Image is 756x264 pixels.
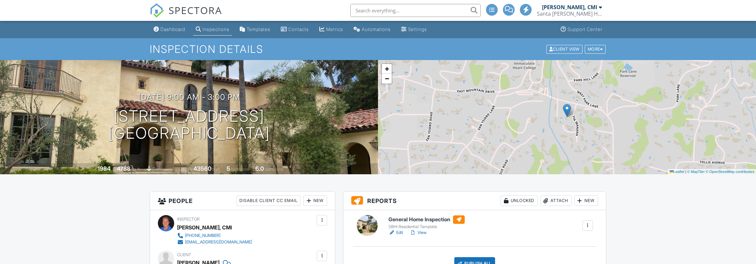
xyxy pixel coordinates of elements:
div: 6.0 [255,165,264,172]
span: + [385,65,389,73]
a: Zoom out [382,74,392,84]
a: © MapTiler [687,170,705,174]
div: Unlocked [501,195,538,206]
a: View [410,229,427,236]
a: Client View [546,46,584,51]
div: Templates [247,26,270,32]
div: Dashboard [160,26,185,32]
a: Dashboard [151,23,188,36]
div: Automations [362,26,391,32]
span: sq. ft. [131,167,141,172]
span: Built [89,167,97,172]
a: Leaflet [670,170,684,174]
div: [PHONE_NUMBER] [185,233,220,238]
img: Marker [563,104,571,117]
span: SPECTORA [169,3,222,17]
div: 4788 [117,165,130,172]
div: Support Center [567,26,602,32]
div: Disable Client CC Email [236,195,301,206]
div: Santa Barbara Home Inspector [537,10,602,17]
div: More [585,45,606,54]
div: SBHI Residential Template [388,224,465,229]
div: [PERSON_NAME], CMI [542,4,597,10]
div: Attach [540,195,572,206]
div: 1984 [98,165,111,172]
h6: General Home Inspection [388,215,465,224]
div: Contacts [288,26,309,32]
span: Lot Size [179,167,192,172]
span: bedrooms [231,167,249,172]
div: New [303,195,327,206]
div: 5 [227,165,230,172]
a: Settings [399,23,430,36]
span: Client [177,252,191,257]
a: [EMAIL_ADDRESS][DOMAIN_NAME] [177,239,252,245]
div: Metrics [326,26,343,32]
a: Zoom in [382,64,392,74]
span: sq.ft. [212,167,220,172]
a: Support Center [558,23,605,36]
h3: Reports [343,192,606,210]
a: General Home Inspection SBHI Residential Template [388,215,465,230]
span: crawlspace [152,167,173,172]
a: © OpenStreetMap contributors [706,170,754,174]
div: [PERSON_NAME], CMI [177,223,232,232]
h3: [DATE] 9:00 am - 3:00 pm [138,93,240,101]
a: Inspections [193,23,232,36]
div: [EMAIL_ADDRESS][DOMAIN_NAME] [185,240,252,245]
h3: People [150,192,335,210]
div: New [574,195,598,206]
span: − [385,74,389,83]
h1: Inspection Details [150,43,606,55]
a: SPECTORA [150,9,222,23]
div: Client View [546,45,582,54]
input: Search everything... [350,4,481,17]
span: bathrooms [265,167,283,172]
a: Edit [388,229,403,236]
span: | [685,170,686,174]
a: Metrics [317,23,346,36]
div: Settings [408,26,427,32]
a: Automations (Basic) [351,23,393,36]
a: Templates [237,23,273,36]
img: The Best Home Inspection Software - Spectora [150,3,164,18]
span: Inspector [177,217,200,222]
h1: [STREET_ADDRESS] [GEOGRAPHIC_DATA] [108,108,270,142]
a: Contacts [278,23,311,36]
div: 43560 [193,165,211,172]
a: [PHONE_NUMBER] [177,232,252,239]
div: Inspections [203,26,229,32]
